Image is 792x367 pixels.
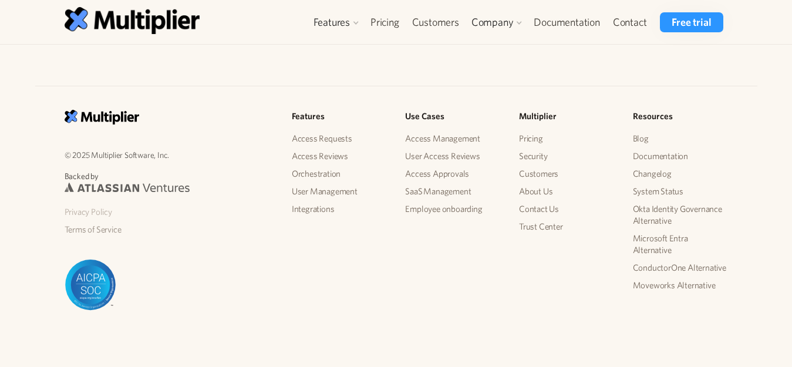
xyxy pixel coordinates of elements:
[405,183,500,200] a: SaaS Management
[292,110,387,123] h5: Features
[19,31,28,40] img: website_grey.svg
[292,183,387,200] a: User Management
[65,203,273,221] a: Privacy Policy
[519,110,614,123] h5: Multiplier
[308,12,364,32] div: Features
[405,110,500,123] h5: Use Cases
[519,200,614,218] a: Contact Us
[45,69,105,77] div: Domain Overview
[292,147,387,165] a: Access Reviews
[292,200,387,218] a: Integrations
[606,12,653,32] a: Contact
[466,12,528,32] div: Company
[519,218,614,235] a: Trust Center
[633,165,728,183] a: Changelog
[65,170,273,183] p: Backed by
[633,277,728,294] a: Moveworks Alternative
[65,221,273,238] a: Terms of Service
[633,147,728,165] a: Documentation
[633,230,728,259] a: Microsoft Entra Alternative
[471,15,514,29] div: Company
[31,31,129,40] div: Domain: [DOMAIN_NAME]
[527,12,606,32] a: Documentation
[65,148,273,161] p: © 2025 Multiplier Software, Inc.
[519,130,614,147] a: Pricing
[633,259,728,277] a: ConductorOne Alternative
[19,19,28,28] img: logo_orange.svg
[117,68,126,78] img: tab_keywords_by_traffic_grey.svg
[660,12,723,32] a: Free trial
[405,200,500,218] a: Employee onboarding
[292,165,387,183] a: Orchestration
[633,183,728,200] a: System Status
[519,147,614,165] a: Security
[633,200,728,230] a: Okta Identity Governance Alternative
[130,69,198,77] div: Keywords by Traffic
[405,147,500,165] a: User Access Reviews
[33,19,58,28] div: v 4.0.24
[633,110,728,123] h5: Resources
[519,183,614,200] a: About Us
[633,130,728,147] a: Blog
[405,165,500,183] a: Access Approvals
[314,15,350,29] div: Features
[406,12,466,32] a: Customers
[32,68,41,78] img: tab_domain_overview_orange.svg
[519,165,614,183] a: Customers
[364,12,406,32] a: Pricing
[292,130,387,147] a: Access Requests
[405,130,500,147] a: Access Management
